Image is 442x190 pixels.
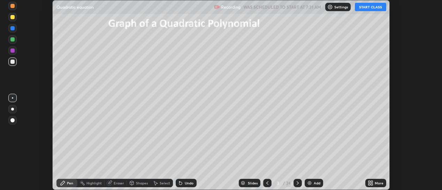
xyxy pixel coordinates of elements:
[283,181,285,185] div: /
[221,5,241,10] p: Recording
[307,180,312,186] img: add-slide-button
[334,5,348,9] p: Settings
[243,4,321,10] h5: WAS SCHEDULED TO START AT 7:31 AM
[327,4,333,10] img: class-settings-icons
[274,181,281,185] div: 3
[375,181,383,185] div: More
[114,181,124,185] div: Eraser
[355,3,386,11] button: START CLASS
[67,181,73,185] div: Pen
[314,181,320,185] div: Add
[248,181,258,185] div: Slides
[214,4,220,10] img: recording.375f2c34.svg
[136,181,148,185] div: Shapes
[160,181,170,185] div: Select
[56,4,94,10] p: Quadratic equation
[286,180,291,186] div: 24
[86,181,102,185] div: Highlight
[185,181,193,185] div: Undo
